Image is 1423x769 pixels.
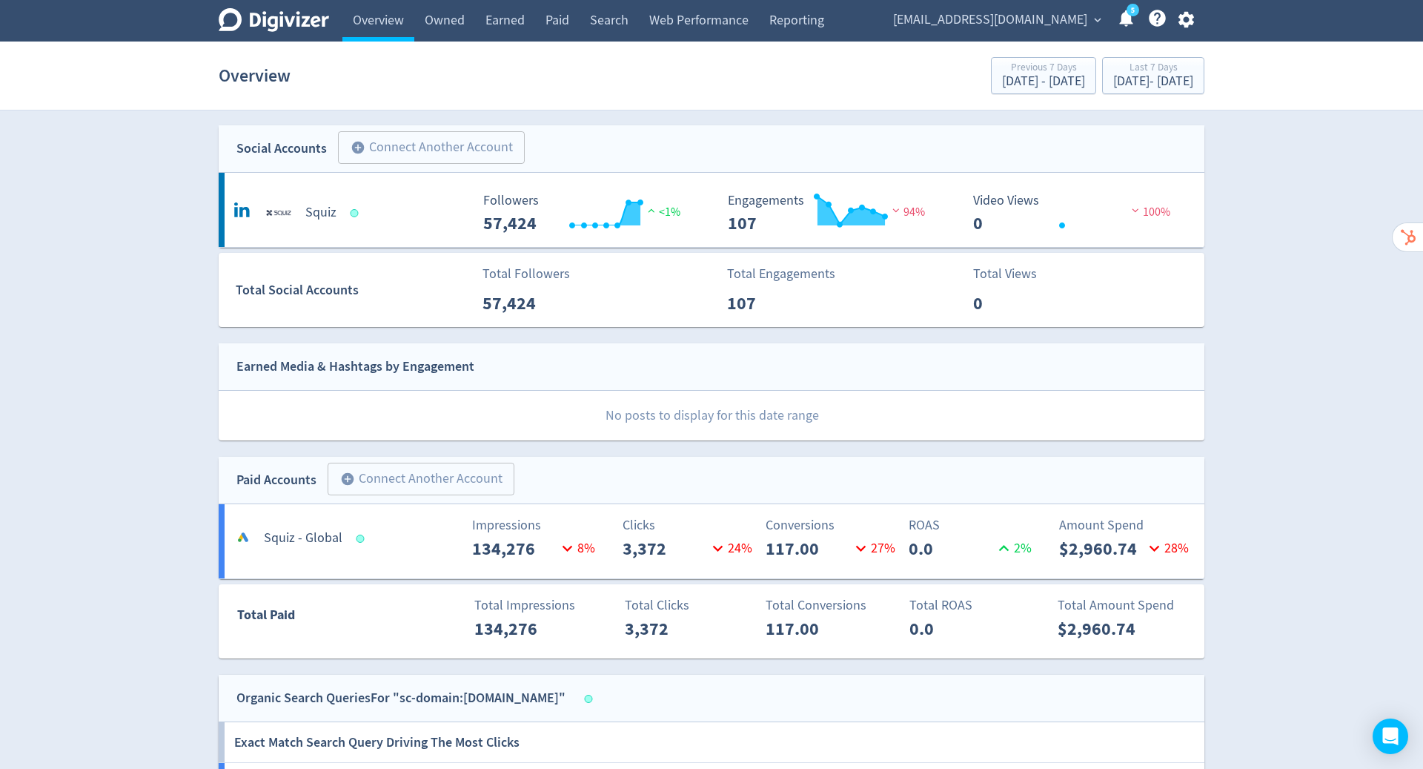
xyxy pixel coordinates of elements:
[316,465,514,495] a: Connect Another Account
[1128,205,1170,220] span: 100%
[1373,719,1408,754] div: Open Intercom Messenger
[720,194,943,233] svg: Engagements 107
[766,515,900,535] p: Conversions
[482,264,570,284] p: Total Followers
[474,595,608,615] p: Total Impressions
[708,538,752,558] p: 24 %
[888,8,1105,32] button: [EMAIL_ADDRESS][DOMAIN_NAME]
[1058,615,1143,642] p: $2,960.74
[338,131,525,164] button: Connect Another Account
[909,595,1044,615] p: Total ROAS
[991,57,1096,94] button: Previous 7 Days[DATE] - [DATE]
[766,535,851,562] p: 117.00
[1002,62,1085,75] div: Previous 7 Days
[644,205,680,220] span: <1%
[1127,4,1139,16] a: 5
[889,205,903,216] img: negative-performance.svg
[625,595,759,615] p: Total Clicks
[328,463,514,495] button: Connect Another Account
[472,515,606,535] p: Impressions
[1059,535,1144,562] p: $2,960.74
[1113,62,1193,75] div: Last 7 Days
[236,687,565,709] div: Organic Search Queries For "sc-domain:[DOMAIN_NAME]"
[966,194,1188,233] svg: Video Views 0
[474,615,560,642] p: 134,276
[356,535,369,543] span: Data last synced: 12 Aug 2025, 4:01pm (AEST)
[1128,205,1143,216] img: negative-performance.svg
[994,538,1032,558] p: 2 %
[644,205,659,216] img: positive-performance.svg
[623,535,708,562] p: 3,372
[1059,515,1193,535] p: Amount Spend
[472,535,557,562] p: 134,276
[236,138,327,159] div: Social Accounts
[327,133,525,164] a: Connect Another Account
[219,604,383,633] div: Total Paid
[766,615,851,642] p: 117.00
[476,194,698,233] svg: Followers 57,424
[851,538,895,558] p: 27 %
[219,52,291,99] h1: Overview
[264,198,293,228] img: Squiz undefined
[1091,13,1104,27] span: expand_more
[219,504,1204,578] a: Squiz - GlobalImpressions134,2768%Clicks3,37224%Conversions117.0027%ROAS0.02%Amount Spend$2,960.7...
[1113,75,1193,88] div: [DATE] - [DATE]
[1144,538,1189,558] p: 28 %
[766,595,900,615] p: Total Conversions
[973,264,1058,284] p: Total Views
[1102,57,1204,94] button: Last 7 Days[DATE]- [DATE]
[623,515,757,535] p: Clicks
[340,472,355,486] span: add_circle
[909,615,995,642] p: 0.0
[1002,75,1085,88] div: [DATE] - [DATE]
[305,204,336,222] h5: Squiz
[482,290,568,317] p: 57,424
[351,140,365,155] span: add_circle
[1058,595,1192,615] p: Total Amount Spend
[1131,5,1135,16] text: 5
[889,205,925,220] span: 94%
[625,615,710,642] p: 3,372
[234,722,520,762] h6: Exact Match Search Query Driving The Most Clicks
[893,8,1087,32] span: [EMAIL_ADDRESS][DOMAIN_NAME]
[973,290,1058,317] p: 0
[219,391,1204,440] p: No posts to display for this date range
[909,515,1043,535] p: ROAS
[727,264,835,284] p: Total Engagements
[236,280,472,301] div: Total Social Accounts
[264,529,342,547] h5: Squiz - Global
[909,535,994,562] p: 0.0
[219,173,1204,247] a: Squiz undefinedSquiz Followers 57,424 Followers 57,424 <1% Engagements 107 Engagements 107 94% Vi...
[351,209,363,217] span: Data last synced: 13 Aug 2025, 6:02am (AEST)
[236,469,316,491] div: Paid Accounts
[236,356,474,377] div: Earned Media & Hashtags by Engagement
[727,290,812,317] p: 107
[585,695,597,703] span: Data last synced: 12 Aug 2025, 6:13pm (AEST)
